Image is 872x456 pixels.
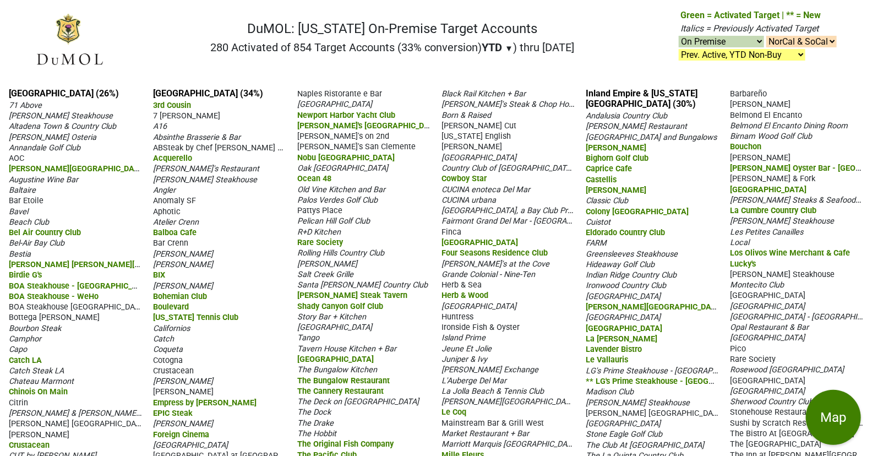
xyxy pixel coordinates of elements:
span: Chinois On Main [9,387,68,397]
span: Bavel [9,207,28,216]
span: [PERSON_NAME] [297,259,357,269]
span: The Original Fish Company [297,439,394,449]
span: Catch Steak LA [9,366,64,376]
span: Jeune Et Jolie [442,344,492,354]
span: Tavern House Kitchen + Bar [297,344,396,354]
span: La Cumbre Country Club [730,206,816,215]
span: La Jolla Beach & Tennis Club [442,387,544,396]
h2: 280 Activated of 854 Target Accounts (33% conversion) ) thru [DATE] [210,41,574,54]
span: Beach Club [9,218,49,227]
span: The Hobbit [297,429,336,438]
span: [PERSON_NAME] [153,419,213,428]
span: [PERSON_NAME] Exchange [442,365,538,374]
span: Classic Club [586,196,628,205]
span: Aphotic [153,207,181,216]
span: Citrin [9,398,28,408]
span: FARM [586,238,607,248]
span: [PERSON_NAME] [442,142,502,151]
span: LG's Prime Steakhouse - [GEOGRAPHIC_DATA] [586,365,749,376]
span: YTD [482,41,502,54]
span: [PERSON_NAME] Steakhouse [9,111,113,121]
span: [PERSON_NAME] [153,260,213,269]
span: Rare Society [297,238,343,247]
span: Cowboy Star [442,174,487,183]
span: 71 Above [9,101,42,110]
span: Bel Air Country Club [9,228,81,237]
span: [GEOGRAPHIC_DATA] [730,333,805,343]
span: Naples Ristorante e Bar [297,89,382,99]
span: Annandale Golf Club [9,143,80,153]
span: [GEOGRAPHIC_DATA] [297,355,374,364]
span: BIX [153,270,165,280]
span: [PERSON_NAME] [586,186,646,195]
span: Foreign Cinema [153,430,209,439]
span: A16 [153,122,167,131]
span: [GEOGRAPHIC_DATA] [586,324,662,333]
span: [GEOGRAPHIC_DATA] [730,302,805,311]
span: [PERSON_NAME] [153,249,213,259]
span: Herb & Wood [442,291,488,300]
span: [PERSON_NAME]'s on 2nd [297,132,389,141]
span: [GEOGRAPHIC_DATA] [730,376,805,386]
span: Caprice Cafe [586,164,632,173]
span: The Club At [GEOGRAPHIC_DATA] [586,441,704,450]
span: The Dock [297,408,331,417]
a: [GEOGRAPHIC_DATA] (26%) [9,88,119,99]
span: [PERSON_NAME] [730,153,791,162]
span: Le Coq [442,408,466,417]
span: [PERSON_NAME] & [PERSON_NAME]'s [9,408,143,418]
span: 3rd Cousin [153,101,191,110]
span: Mainstream Bar & Grill West [442,419,544,428]
span: [GEOGRAPHIC_DATA] [442,238,518,247]
span: Empress by [PERSON_NAME] [153,398,257,408]
span: Colony [GEOGRAPHIC_DATA] [586,207,689,216]
span: Oak [GEOGRAPHIC_DATA] [297,164,388,173]
span: Bar Etoile [9,196,43,205]
span: Angler [153,186,176,195]
span: Los Olivos Wine Merchant & Cafe [730,248,850,258]
span: [PERSON_NAME] Steakhouse [730,270,835,279]
span: Indian Ridge Country Club [586,270,677,280]
span: Capo [9,345,27,354]
span: R+D Kitchen [297,227,341,237]
span: ABSteak by Chef [PERSON_NAME] Back [153,142,295,153]
span: [GEOGRAPHIC_DATA] [442,302,516,311]
span: Crustacean [153,366,194,376]
span: Bottega [PERSON_NAME] [9,313,100,322]
span: Madison Club [586,387,634,397]
span: Bohemian Club [153,292,207,301]
span: Coqueta [153,345,183,354]
span: Catch LA [9,356,42,365]
span: [GEOGRAPHIC_DATA] [586,313,661,322]
a: Inland Empire & [US_STATE][GEOGRAPHIC_DATA] (30%) [586,88,697,109]
span: [PERSON_NAME] & Fork [730,174,815,183]
span: [GEOGRAPHIC_DATA] [442,153,516,162]
span: [PERSON_NAME] [GEOGRAPHIC_DATA] [586,408,724,418]
span: [GEOGRAPHIC_DATA] [586,292,661,301]
span: Tango [297,333,319,343]
span: Birdie G's [9,270,42,280]
span: Ironwood Country Club [586,281,666,290]
span: [PERSON_NAME] Restaurant [586,122,687,131]
span: Altadena Town & Country Club [9,122,116,131]
span: [GEOGRAPHIC_DATA] [153,441,228,450]
span: Palos Verdes Golf Club [297,196,378,205]
span: [PERSON_NAME][GEOGRAPHIC_DATA] [586,301,723,312]
span: Rare Society [730,355,776,364]
span: Grande Colonial - Nine-Ten [442,270,535,279]
span: [PERSON_NAME] [153,377,213,386]
span: The [GEOGRAPHIC_DATA] [730,439,821,449]
span: Pelican Hill Golf Club [297,216,370,226]
span: Acquerello [153,154,192,163]
span: Stonehouse Restaurant [730,408,814,417]
span: Castellis [586,175,617,184]
span: Shady Canyon Golf Club [297,302,383,311]
span: Hideaway Golf Club [586,260,655,269]
span: Bighorn Golf Club [586,154,648,163]
span: [GEOGRAPHIC_DATA] [297,100,372,109]
a: [GEOGRAPHIC_DATA] (34%) [153,88,263,99]
span: [PERSON_NAME] [153,281,213,291]
span: [PERSON_NAME][GEOGRAPHIC_DATA] [9,163,146,173]
span: Atelier Crenn [153,218,199,227]
span: [PERSON_NAME] [153,387,214,397]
